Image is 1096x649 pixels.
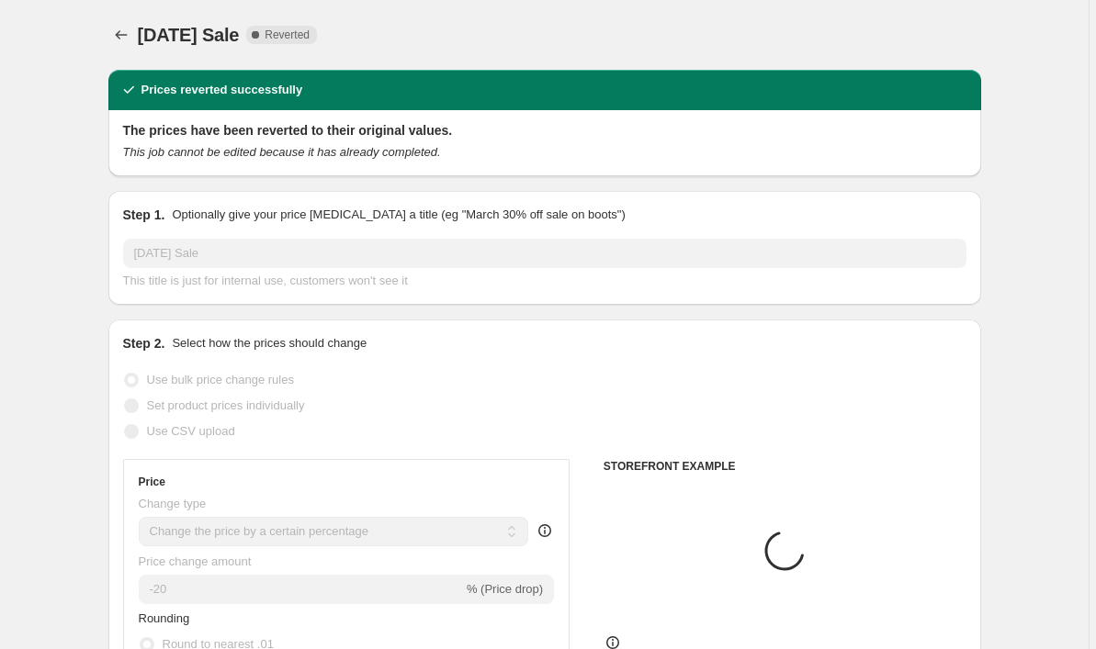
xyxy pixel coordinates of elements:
[172,334,367,352] p: Select how the prices should change
[139,497,207,510] span: Change type
[172,206,625,224] p: Optionally give your price [MEDICAL_DATA] a title (eg "March 30% off sale on boots")
[604,459,966,474] h6: STOREFRONT EXAMPLE
[123,239,966,268] input: 30% off holiday sale
[141,81,303,99] h2: Prices reverted successfully
[147,424,235,438] span: Use CSV upload
[123,145,441,159] i: This job cannot be edited because it has already completed.
[139,554,252,568] span: Price change amount
[265,28,310,42] span: Reverted
[536,521,554,540] div: help
[123,206,165,224] h2: Step 1.
[139,611,190,625] span: Rounding
[138,25,240,45] span: [DATE] Sale
[123,274,408,287] span: This title is just for internal use, customers won't see it
[139,575,463,604] input: -15
[139,475,165,489] h3: Price
[147,398,305,412] span: Set product prices individually
[123,121,966,140] h2: The prices have been reverted to their original values.
[108,22,134,48] button: Price change jobs
[123,334,165,352] h2: Step 2.
[467,582,543,596] span: % (Price drop)
[147,373,294,386] span: Use bulk price change rules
